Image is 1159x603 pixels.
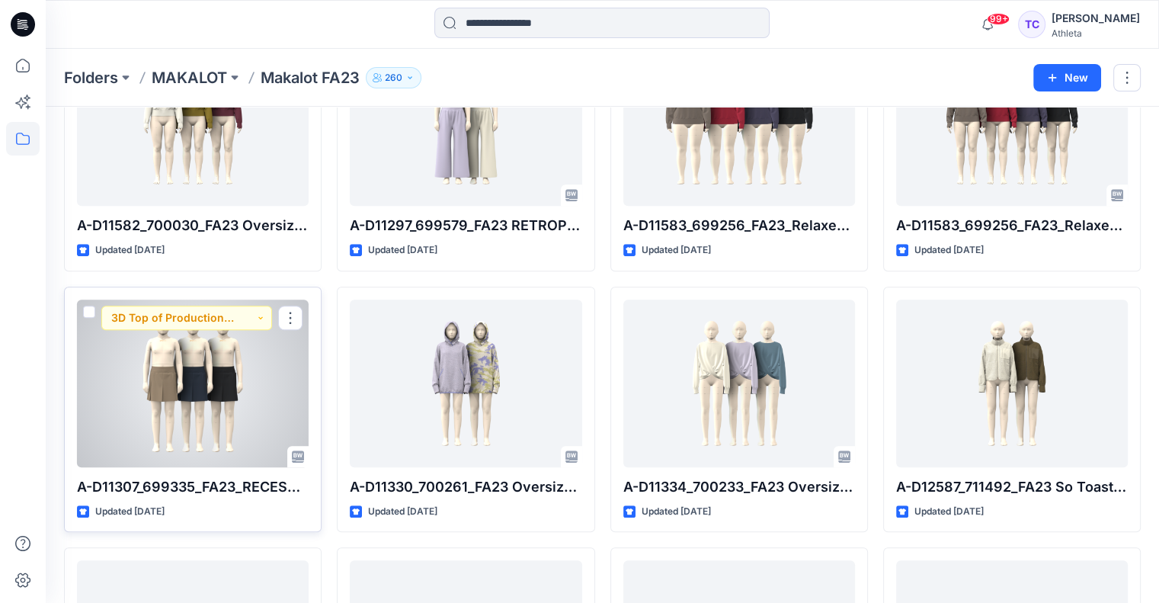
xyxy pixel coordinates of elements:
[1033,64,1101,91] button: New
[77,476,309,498] p: A-D11307_699335_FA23_RECESS SKORT Top of Production [DATE]
[914,504,984,520] p: Updated [DATE]
[1052,9,1140,27] div: [PERSON_NAME]
[914,242,984,258] p: Updated [DATE]
[77,215,309,236] p: A-D11582_700030_FA23 Oversized Retroplush New Quality Crewneck Top of Production [DATE]
[642,242,711,258] p: Updated [DATE]
[350,476,581,498] p: A-D11330_700261_FA23 Oversized SO TOASTY HOODIE Top of Production [DATE]
[385,69,402,86] p: 260
[896,476,1128,498] p: A-D12587_711492_FA23 So Toasty Tugga Jacket Top of Production [DATE]
[896,300,1128,467] a: A-D12587_711492_FA23 So Toasty Tugga Jacket Top of Production 22MAR23
[623,476,855,498] p: A-D11334_700233_FA23 Oversized Retroplush Twist Sweatshirt Top of Production [DATE]
[623,215,855,236] p: A-D11583_699256_FA23_Relaxed RETROPLUSH REVIVE HOODIE L3 Top of Production [DATE]
[95,504,165,520] p: Updated [DATE]
[64,67,118,88] a: Folders
[366,67,421,88] button: 260
[623,300,855,467] a: A-D11334_700233_FA23 Oversized Retroplush Twist Sweatshirt Top of Production 29MAR23
[77,38,309,206] a: A-D11582_700030_FA23 Oversized Retroplush New Quality Crewneck Top of Production 18APR23
[987,13,1010,25] span: 99+
[350,300,581,467] a: A-D11330_700261_FA23 Oversized SO TOASTY HOODIE Top of Production 10APR23
[896,215,1128,236] p: A-D11583_699256_FA23_Relaxed RETROPLUSH REVIVE HOODIE L3 Top of Production [DATE]
[77,300,309,467] a: A-D11307_699335_FA23_RECESS SKORT Top of Production 10APR23
[368,242,437,258] p: Updated [DATE]
[152,67,227,88] a: MAKALOT
[350,215,581,236] p: A-D11297_699579_FA23 RETROPLUSH WIDE LEG PANT Top of Production [DATE]
[1052,27,1140,39] div: Athleta
[350,38,581,206] a: A-D11297_699579_FA23 RETROPLUSH WIDE LEG PANT Top of Production 17APR23
[368,504,437,520] p: Updated [DATE]
[261,67,360,88] p: Makalot FA23
[642,504,711,520] p: Updated [DATE]
[95,242,165,258] p: Updated [DATE]
[1018,11,1045,38] div: TC
[623,38,855,206] a: A-D11583_699256_FA23_Relaxed RETROPLUSH REVIVE HOODIE L3 Top of Production 13APR23
[896,38,1128,206] a: A-D11583_699256_FA23_Relaxed RETROPLUSH REVIVE HOODIE L3 Top of Production 12APR23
